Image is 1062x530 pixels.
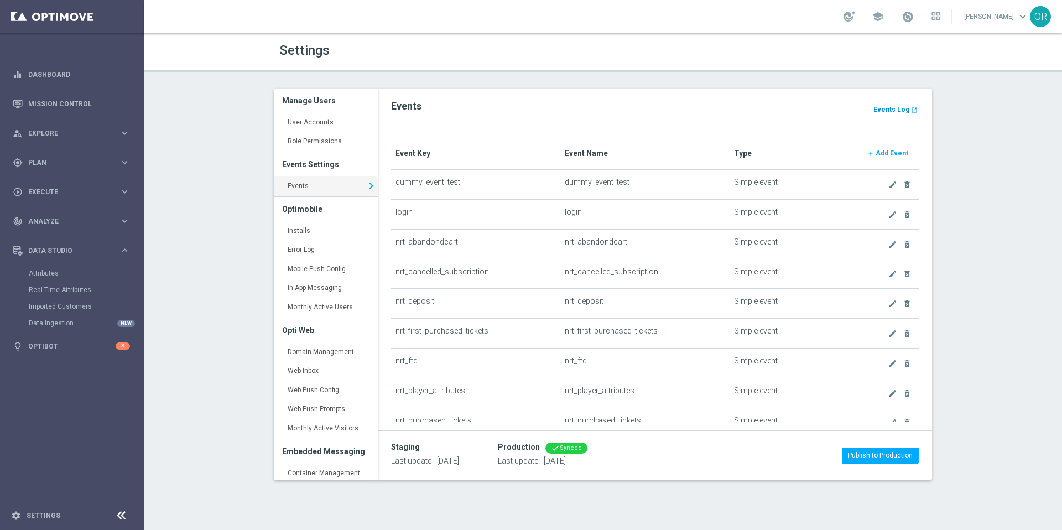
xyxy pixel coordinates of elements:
div: Imported Customers [29,298,143,315]
i: keyboard_arrow_right [119,128,130,138]
i: create [888,210,897,219]
a: Data Ingestion [29,319,115,328]
div: Staging [391,443,420,452]
p: Last update [391,456,459,466]
a: Error Log [274,240,378,260]
td: nrt_abandondcart [391,229,560,259]
div: 3 [116,342,130,350]
td: dummy_event_test [391,169,560,199]
td: nrt_player_attributes [560,378,730,408]
i: equalizer [13,70,23,80]
td: Simple event [730,378,857,408]
span: Plan [28,159,119,166]
td: nrt_purchased_tickets [391,408,560,438]
i: keyboard_arrow_right [119,245,130,256]
i: play_circle_outline [13,187,23,197]
a: Installs [274,221,378,241]
div: track_changes Analyze keyboard_arrow_right [12,217,131,226]
td: nrt_abandondcart [560,229,730,259]
i: delete_forever [903,329,912,338]
a: User Accounts [274,113,378,133]
div: Production [498,443,540,452]
div: Optibot [13,331,130,361]
i: delete_forever [903,359,912,368]
span: Synced [560,444,582,451]
i: delete_forever [903,180,912,189]
div: Explore [13,128,119,138]
td: login [391,200,560,230]
h3: Optimobile [282,197,369,221]
td: nrt_first_purchased_tickets [391,319,560,349]
a: Real-Time Attributes [29,285,115,294]
i: keyboard_arrow_right [365,178,378,194]
i: create [888,299,897,308]
div: person_search Explore keyboard_arrow_right [12,129,131,138]
td: Simple event [730,289,857,319]
td: nrt_first_purchased_tickets [560,319,730,349]
a: Events [274,176,378,196]
span: Explore [28,130,119,137]
div: Attributes [29,265,143,282]
a: Role Permissions [274,132,378,152]
td: Simple event [730,259,857,289]
h1: Settings [279,43,595,59]
div: Execute [13,187,119,197]
i: delete_forever [903,389,912,398]
a: Monthly Active Visitors [274,419,378,439]
td: nrt_ftd [391,348,560,378]
td: Simple event [730,200,857,230]
td: Simple event [730,348,857,378]
i: track_changes [13,216,23,226]
div: Plan [13,158,119,168]
a: Domain Management [274,342,378,362]
i: gps_fixed [13,158,23,168]
a: Web Push Config [274,381,378,401]
a: Mobile Push Config [274,259,378,279]
b: Add Event [876,149,908,157]
td: nrt_cancelled_subscription [391,259,560,289]
a: Optibot [28,331,116,361]
div: Dashboard [13,60,130,89]
a: Container Management [274,464,378,484]
div: Real-Time Attributes [29,282,143,298]
i: done [551,444,560,453]
i: keyboard_arrow_right [119,216,130,226]
button: play_circle_outline Execute keyboard_arrow_right [12,188,131,196]
div: NEW [117,320,135,327]
h3: Manage Users [282,89,369,113]
button: gps_fixed Plan keyboard_arrow_right [12,158,131,167]
th: Event Key [391,138,560,169]
i: create [888,240,897,249]
th: Event Name [560,138,730,169]
td: nrt_player_attributes [391,378,560,408]
i: delete_forever [903,269,912,278]
td: nrt_ftd [560,348,730,378]
button: equalizer Dashboard [12,70,131,79]
div: Data Studio keyboard_arrow_right [12,246,131,255]
div: Mission Control [12,100,131,108]
i: create [888,359,897,368]
span: school [872,11,884,23]
div: Mission Control [13,89,130,118]
i: create [888,329,897,338]
b: Events Log [873,106,909,113]
a: Dashboard [28,60,130,89]
td: Simple event [730,408,857,438]
td: dummy_event_test [560,169,730,199]
i: create [888,269,897,278]
i: create [888,418,897,427]
td: Simple event [730,319,857,349]
i: create [888,180,897,189]
i: keyboard_arrow_right [119,186,130,197]
a: Web Inbox [274,361,378,381]
a: Mission Control [28,89,130,118]
td: nrt_deposit [391,289,560,319]
a: Monthly Active Users [274,298,378,318]
i: delete_forever [903,299,912,308]
button: Publish to Production [842,448,919,463]
i: lightbulb [13,341,23,351]
td: nrt_deposit [560,289,730,319]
